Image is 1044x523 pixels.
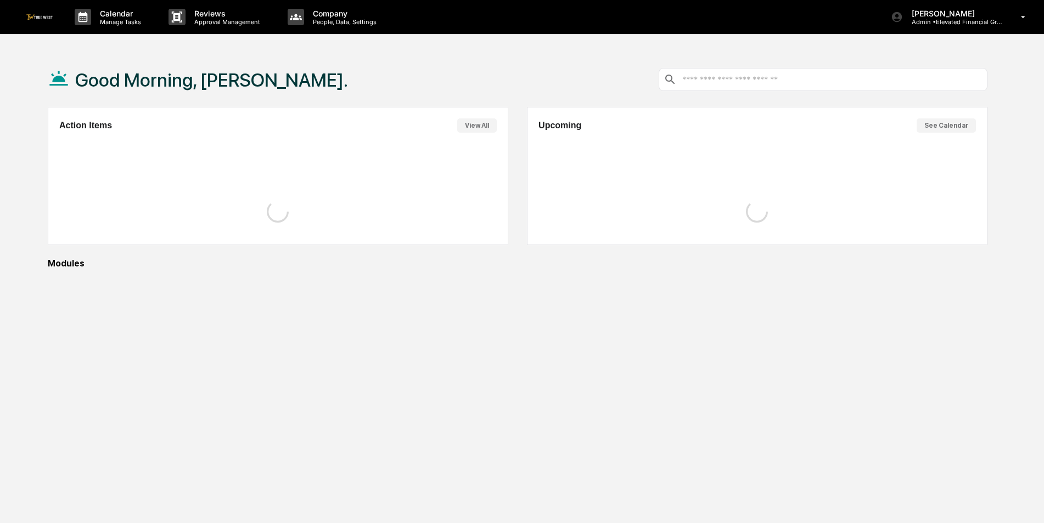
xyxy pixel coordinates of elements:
p: Admin • Elevated Financial Group [903,18,1005,26]
p: Company [304,9,382,18]
p: People, Data, Settings [304,18,382,26]
h2: Upcoming [538,121,581,130]
p: [PERSON_NAME] [903,9,1005,18]
img: logo [26,14,53,19]
button: See Calendar [917,118,976,133]
p: Reviews [186,9,266,18]
div: Modules [48,258,987,269]
p: Approval Management [186,18,266,26]
h2: Action Items [59,121,112,130]
p: Calendar [91,9,147,18]
button: View All [457,118,497,133]
p: Manage Tasks [91,18,147,26]
h1: Good Morning, [PERSON_NAME]. [75,69,348,91]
